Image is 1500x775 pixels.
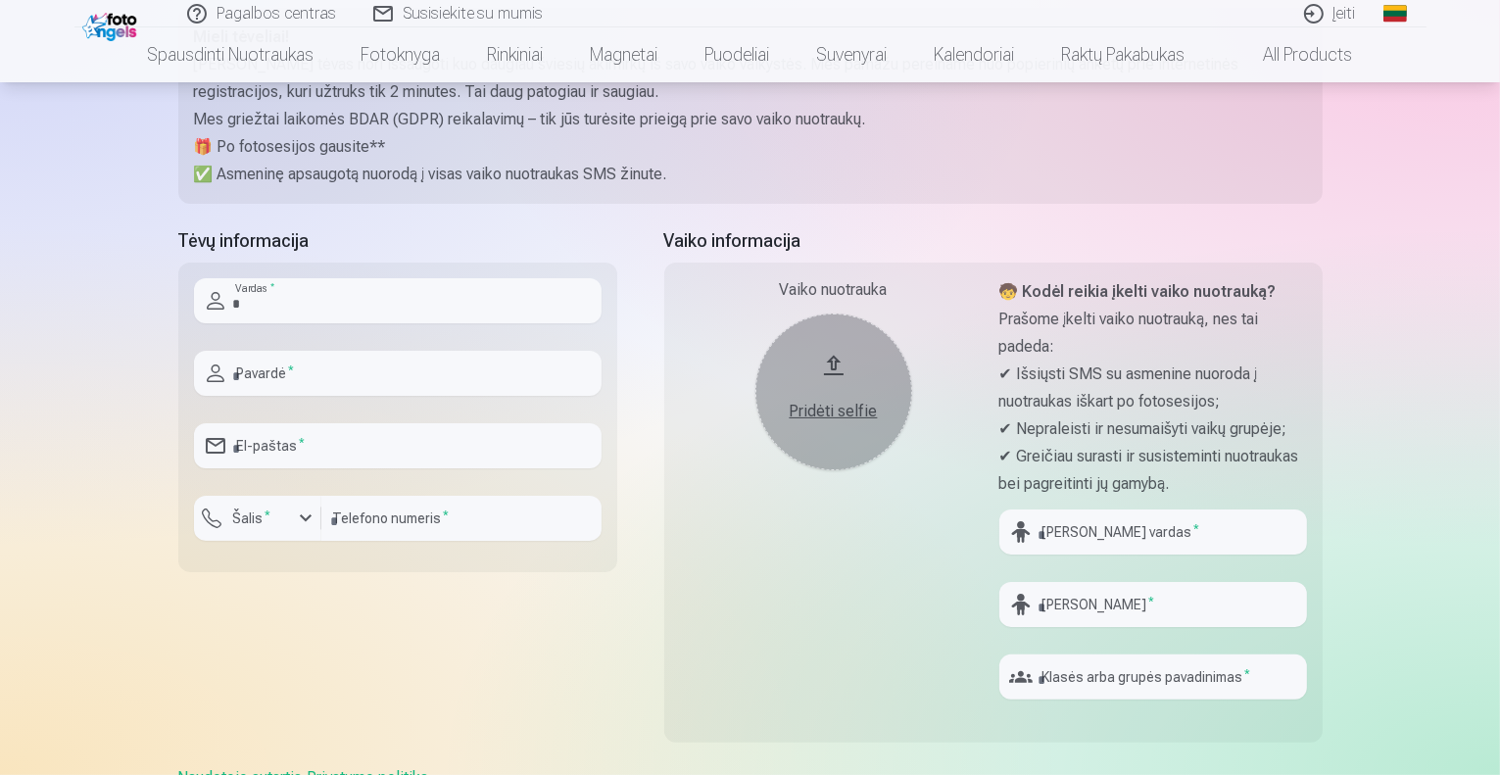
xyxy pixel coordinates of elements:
[194,496,321,541] button: Šalis*
[124,27,338,82] a: Spausdinti nuotraukas
[194,133,1307,161] p: 🎁 Po fotosesijos gausite**
[999,282,1277,301] strong: 🧒 Kodėl reikia įkelti vaiko nuotrauką?
[664,227,1323,255] h5: Vaiko informacija
[999,306,1307,361] p: Prašome įkelti vaiko nuotrauką, nes tai padeda:
[464,27,567,82] a: Rinkiniai
[1039,27,1209,82] a: Raktų pakabukas
[999,443,1307,498] p: ✔ Greičiau surasti ir susisteminti nuotraukas bei pagreitinti jų gamybą.
[178,227,617,255] h5: Tėvų informacija
[999,415,1307,443] p: ✔ Nepraleisti ir nesumaišyti vaikų grupėje;
[755,314,912,470] button: Pridėti selfie
[225,509,279,528] label: Šalis
[794,27,911,82] a: Suvenyrai
[911,27,1039,82] a: Kalendoriai
[999,361,1307,415] p: ✔ Išsiųsti SMS su asmenine nuoroda į nuotraukas iškart po fotosesijos;
[82,8,142,41] img: /fa2
[1209,27,1377,82] a: All products
[682,27,794,82] a: Puodeliai
[680,278,988,302] div: Vaiko nuotrauka
[567,27,682,82] a: Magnetai
[775,400,893,423] div: Pridėti selfie
[338,27,464,82] a: Fotoknyga
[194,161,1307,188] p: ✅ Asmeninę apsaugotą nuorodą į visas vaiko nuotraukas SMS žinute.
[194,106,1307,133] p: Mes griežtai laikomės BDAR (GDPR) reikalavimų – tik jūs turėsite prieigą prie savo vaiko nuotraukų.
